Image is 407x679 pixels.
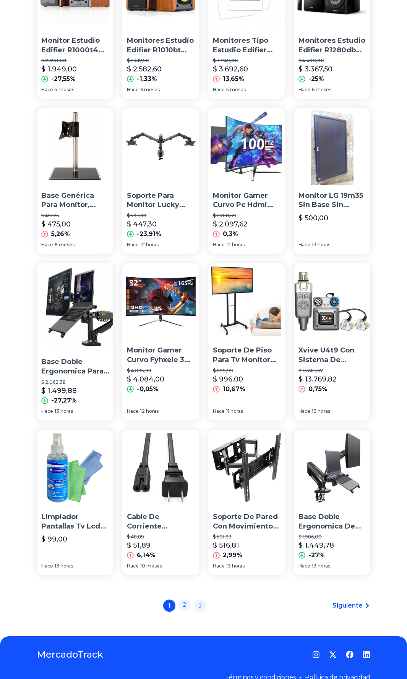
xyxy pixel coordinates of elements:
span: Hace [127,87,139,93]
img: Cable De Corriente Cargador Lap Monitor Bifasico 2 Polos [122,430,199,506]
img: Xvive U4t9 Con Sistema De Monitor Intraural Inalámbrico U4 Y [294,263,370,339]
p: 0,75% [308,385,328,394]
p: Soporte Para Monitor Lucky Owl Doble Brazo 17 A 32 Hasta 9kg [127,191,194,210]
p: $ 3.249,00 [213,58,280,64]
img: Monitor Gamer Curvo Fyhxele 32 1440p Qhd 165hz Led Va 1ms [122,263,199,339]
span: 11 horas [226,408,243,414]
span: 5 meses [55,87,74,93]
img: Base Genérica Para Monitor, Ideal Para Entrada Vesa [37,108,113,184]
img: Base Doble Ergonomica De Monitor 17''-27'' Y Laptop 10''-17' [294,430,370,506]
p: Soporte De Piso Para Tv Monitor Móvil Con [PERSON_NAME] De 32 A 55 [213,346,280,365]
span: 13 horas [55,408,73,414]
p: $ 501,83 [213,534,280,540]
p: $ 3.692,60 [213,64,248,74]
img: Soporte De Pared Con Movimiento Tv Monitor 32 80 Pulgadas [208,430,285,506]
p: Monitores Estudio Edifier R1280db Color Negro [298,36,366,55]
p: $ 451,25 [41,213,109,219]
p: $ 2.690,00 [41,58,109,64]
p: -27,55% [51,74,76,84]
p: $ 99,00 [41,534,67,545]
p: Monitores Estudio Edifier R1010bt Bluetooth Color Madera [127,36,194,55]
a: Xvive U4t9 Con Sistema De Monitor Intraural Inalámbrico U4 YXvive U4t9 Con Sistema De Monitor Int... [294,263,370,420]
p: Monitor Gamer Curvo Pc Hdmi Led 100 Hz 24 Fhd Bocina Negro [213,191,280,210]
p: $ 2.617,50 [127,58,194,64]
span: Hace [41,242,53,248]
a: Twitter [329,651,337,658]
p: 5,26% [51,230,70,239]
p: $ 899,99 [213,368,280,374]
p: Soporte De Pared Con Movimiento Tv Monitor 32 80 Pulgadas [213,512,280,531]
p: -25% [308,74,324,84]
p: 13,65% [223,74,244,84]
p: Xvive U4t9 Con Sistema De Monitor Intraural Inalámbrico U4 Y [298,346,366,365]
p: $ 2.091,39 [213,213,280,219]
p: 10,67% [223,385,245,394]
span: 13 horas [312,242,330,248]
p: -1,33% [137,74,157,84]
a: Soporte De Piso Para Tv Monitor Móvil Con Ruedas De 32 A 55 Soporte De Piso Para Tv Monitor Móvil... [208,263,285,420]
a: Base Doble Ergonomica De Monitor 17''-27'' Y Laptop 10''-17'Base Doble Ergonomica De Monitor 17''... [294,430,370,576]
p: $ 2.097,62 [213,219,248,230]
p: $ 4.085,99 [127,368,194,374]
p: $ 447,30 [127,219,157,230]
span: 13 horas [312,563,330,569]
p: $ 48,89 [127,534,194,540]
p: -23,91% [137,230,161,239]
p: 6,14% [137,551,156,560]
p: Monitor Gamer Curvo Fyhxele 32 1440p Qhd 165hz Led Va 1ms [127,346,194,365]
img: Limpiador Pantallas Tv Lcd Celular Smartphone Tablet Monitor [37,430,113,506]
p: 2,99% [223,551,242,560]
img: Monitor LG 19m35 Sin Base Sin Eliminador De Corriente [294,108,370,184]
a: 3 [194,600,206,612]
p: Base Doble Ergonomica De Monitor 17''-27'' Y Laptop 10''-17' [298,512,366,531]
p: -0,05% [137,385,159,394]
p: Monitor LG 19m35 Sin Base Sin Eliminador De Corriente [298,191,366,210]
a: Base Genérica Para Monitor, Ideal Para Entrada VesaBase Genérica Para Monitor, Ideal Para Entrada... [37,108,113,254]
p: $ 3.367,50 [298,64,332,74]
span: Siguiente [332,601,363,610]
span: Hace [127,242,139,248]
span: Hace [41,408,53,414]
a: Monitor LG 19m35 Sin Base Sin Eliminador De CorrienteMonitor LG 19m35 Sin Base Sin Eliminador De ... [294,108,370,254]
span: Hace [298,242,310,248]
p: $ 500,00 [298,213,328,223]
a: MercadoTrack [37,648,103,661]
p: 0,3% [223,230,238,239]
img: Soporte Para Monitor Lucky Owl Doble Brazo 17 A 32 Hasta 9kg [122,108,199,184]
a: Cable De Corriente Cargador Lap Monitor Bifasico 2 PolosCable De Corriente Cargador Lap Monitor B... [122,430,199,576]
span: 6 meses [140,87,160,93]
p: Cable De Corriente Cargador Lap Monitor Bifasico 2 Polos [127,512,194,531]
a: Siguiente [332,601,370,610]
p: $ 4.084,00 [127,374,164,385]
p: $ 475,00 [41,219,71,230]
a: 2 [178,599,191,611]
p: $ 51,89 [127,540,151,551]
a: Monitor Gamer Curvo Pc Hdmi Led 100 Hz 24 Fhd Bocina NegroMonitor Gamer Curvo Pc Hdmi Led 100 Hz ... [208,108,285,254]
p: Monitor Estudio Edifier R1000t4 Color Madera [41,36,109,55]
span: 12 horas [140,408,159,414]
a: Limpiador Pantallas Tv Lcd Celular Smartphone Tablet MonitorLimpiador Pantallas Tv Lcd Celular Sm... [37,430,113,576]
span: 12 horas [140,242,159,248]
span: Hace [213,87,225,93]
p: Base Genérica Para Monitor, Ideal Para Entrada Vesa [41,191,109,210]
p: $ 2.582,60 [127,64,162,74]
a: Monitor Gamer Curvo Fyhxele 32 1440p Qhd 165hz Led Va 1msMonitor Gamer Curvo Fyhxele 32 1440p Qhd... [122,263,199,420]
p: $ 13.769,82 [298,374,337,385]
p: $ 4.490,00 [298,58,366,64]
a: Soporte Para Monitor Lucky Owl Doble Brazo 17 A 32 Hasta 9kgSoporte Para Monitor Lucky Owl Doble ... [122,108,199,254]
span: Hace [298,408,310,414]
span: 13 horas [226,563,245,569]
p: $ 1.949,00 [41,64,77,74]
p: $ 1.986,00 [298,534,366,540]
span: Hace [213,408,225,414]
p: $ 1.499,88 [41,385,77,396]
span: 13 horas [55,563,73,569]
a: Soporte De Pared Con Movimiento Tv Monitor 32 80 PulgadasSoporte De Pared Con Movimiento Tv Monit... [208,430,285,576]
p: $ 587,88 [127,213,194,219]
span: 12 horas [226,242,245,248]
p: Base Doble Ergonomica Para Monitor Y Laptop [GEOGRAPHIC_DATA] [41,357,120,376]
span: Hace [298,563,310,569]
p: $ 516,81 [213,540,239,551]
span: 8 meses [55,242,75,248]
